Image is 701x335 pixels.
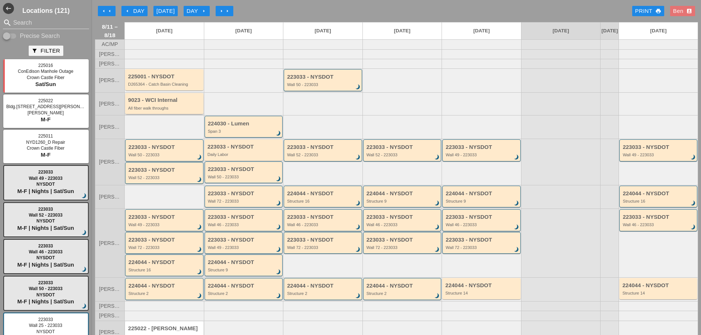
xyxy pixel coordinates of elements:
[442,22,521,39] a: [DATE]
[195,246,203,254] i: brightness_3
[32,47,60,55] div: Filter
[99,313,121,318] span: [PERSON_NAME]
[17,225,74,231] span: M-F | Nights | Sat/Sun
[632,6,664,16] a: Print
[623,199,695,203] div: Structure 16
[367,214,439,220] div: 223033 - NYSDOT
[153,6,178,16] button: [DATE]
[367,222,439,227] div: Wall 46 - 223033
[36,292,55,297] span: NYSDOT
[195,292,203,300] i: brightness_3
[124,7,145,15] div: Day
[98,6,116,16] button: Move Back 1 Week
[208,245,281,250] div: Wall 49 - 223033
[128,268,201,272] div: Structure 16
[3,18,12,27] i: search
[26,140,65,145] span: NYD1260_D Repair
[623,222,695,227] div: Wall 46 - 223033
[32,48,38,54] i: filter_alt
[521,22,601,39] a: [DATE]
[187,7,207,15] div: Day
[446,144,518,150] div: 223033 - NYSDOT
[80,302,88,310] i: brightness_3
[29,249,63,254] span: Wall 46 - 223033
[99,240,121,246] span: [PERSON_NAME]
[367,291,439,296] div: Structure 2
[287,245,360,250] div: Wall 72 - 223033
[275,129,283,138] i: brightness_3
[208,268,281,272] div: Structure 9
[513,246,521,254] i: brightness_3
[17,261,74,268] span: M-F | Nights | Sat/Sun
[41,116,51,122] span: M-F
[208,129,281,133] div: Span 3
[201,8,207,14] i: arrow_right
[363,22,442,39] a: [DATE]
[673,7,692,15] div: Ben
[655,8,661,14] i: print
[99,329,121,335] span: [PERSON_NAME]
[195,153,203,161] i: brightness_3
[156,7,175,15] div: [DATE]
[354,246,362,254] i: brightness_3
[99,78,121,83] span: [PERSON_NAME]
[219,8,224,14] i: arrow_right
[195,223,203,231] i: brightness_3
[38,317,53,322] span: 223033
[128,153,201,157] div: Wall 50 - 223033
[38,133,53,139] span: 225011
[102,42,118,47] span: AC/MP
[287,291,360,296] div: Structure 2
[287,153,360,157] div: Wall 52 - 223033
[38,243,53,249] span: 223033
[128,325,202,332] div: 225022 - [PERSON_NAME]
[208,222,281,227] div: Wall 46 - 223033
[13,17,79,29] input: Search
[99,22,121,39] span: 8/11 – 8/18
[195,268,203,277] i: brightness_3
[80,192,88,200] i: brightness_3
[99,51,121,57] span: [PERSON_NAME]
[36,329,55,334] span: NYSDOT
[208,166,281,172] div: 223033 - NYSDOT
[208,190,281,197] div: 223033 - NYSDOT
[99,286,121,292] span: [PERSON_NAME]
[287,144,360,150] div: 223033 - NYSDOT
[80,265,88,274] i: brightness_3
[6,104,96,109] span: Bldg.[STREET_ADDRESS][PERSON_NAME]
[208,214,281,220] div: 223033 - NYSDOT
[367,245,439,250] div: Wall 72 - 223033
[208,283,281,289] div: 224044 - NYSDOT
[125,22,204,39] a: [DATE]
[99,159,121,165] span: [PERSON_NAME]
[619,22,698,39] a: [DATE]
[446,153,518,157] div: Wall 49 - 223033
[3,32,89,40] div: Enable Precise search to match search terms exactly.
[446,199,518,203] div: Structure 9
[99,124,121,130] span: [PERSON_NAME]
[38,98,53,103] span: 225022
[354,223,362,231] i: brightness_3
[36,255,55,260] span: NYSDOT
[208,237,281,243] div: 223033 - NYSDOT
[686,8,692,14] i: account_box
[38,207,53,212] span: 223033
[27,75,65,80] span: Crown Castle Fiber
[38,170,53,175] span: 223033
[36,182,55,187] span: NYSDOT
[208,259,281,265] div: 224044 - NYSDOT
[367,190,439,197] div: 224044 - NYSDOT
[622,282,695,289] div: 224044 - NYSDOT
[41,152,51,158] span: M-F
[445,291,519,295] div: Structure 14
[128,82,202,86] div: D265364 - Catch Basin Cleaning
[80,229,88,237] i: brightness_3
[433,153,441,161] i: brightness_3
[121,6,148,16] button: Day
[208,175,281,179] div: Wall 50 - 223033
[208,121,281,127] div: 224030 - Lumen
[275,175,283,183] i: brightness_3
[446,190,518,197] div: 224044 - NYSDOT
[513,223,521,231] i: brightness_3
[689,223,697,231] i: brightness_3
